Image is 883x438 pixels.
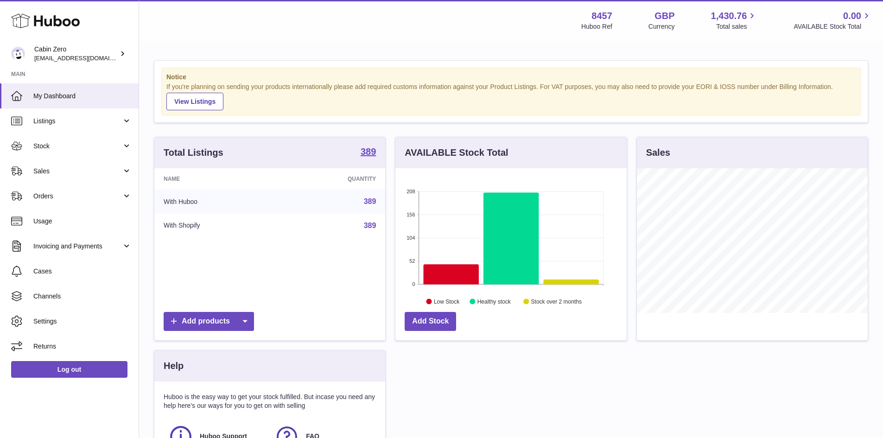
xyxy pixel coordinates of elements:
strong: GBP [654,10,674,22]
span: Stock [33,142,122,151]
a: Log out [11,361,127,378]
span: Returns [33,342,132,351]
a: 389 [364,222,376,229]
text: 156 [407,212,415,217]
span: 0.00 [843,10,861,22]
h3: Sales [646,146,670,159]
span: Listings [33,117,122,126]
span: Sales [33,167,122,176]
a: 389 [361,147,376,158]
a: Add Stock [405,312,456,331]
text: Healthy stock [477,298,511,305]
span: My Dashboard [33,92,132,101]
span: Invoicing and Payments [33,242,122,251]
h3: Help [164,360,184,372]
span: Settings [33,317,132,326]
strong: 8457 [591,10,612,22]
text: 208 [407,189,415,194]
a: Add products [164,312,254,331]
text: Stock over 2 months [531,298,582,305]
a: 0.00 AVAILABLE Stock Total [794,10,872,31]
text: 52 [410,258,415,264]
span: 1,430.76 [711,10,747,22]
a: 1,430.76 Total sales [711,10,758,31]
strong: 389 [361,147,376,156]
th: Name [154,168,279,190]
div: Huboo Ref [581,22,612,31]
span: Usage [33,217,132,226]
span: Channels [33,292,132,301]
text: 104 [407,235,415,241]
strong: Notice [166,73,856,82]
span: Orders [33,192,122,201]
div: Currency [648,22,675,31]
span: Total sales [716,22,757,31]
h3: Total Listings [164,146,223,159]
img: internalAdmin-8457@internal.huboo.com [11,47,25,61]
th: Quantity [279,168,386,190]
div: If you're planning on sending your products internationally please add required customs informati... [166,83,856,110]
a: View Listings [166,93,223,110]
span: AVAILABLE Stock Total [794,22,872,31]
h3: AVAILABLE Stock Total [405,146,508,159]
td: With Shopify [154,214,279,238]
p: Huboo is the easy way to get your stock fulfilled. But incase you need any help here's our ways f... [164,393,376,410]
span: Cases [33,267,132,276]
a: 389 [364,197,376,205]
td: With Huboo [154,190,279,214]
text: 0 [413,281,415,287]
div: Cabin Zero [34,45,118,63]
span: [EMAIL_ADDRESS][DOMAIN_NAME] [34,54,136,62]
text: Low Stock [434,298,460,305]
